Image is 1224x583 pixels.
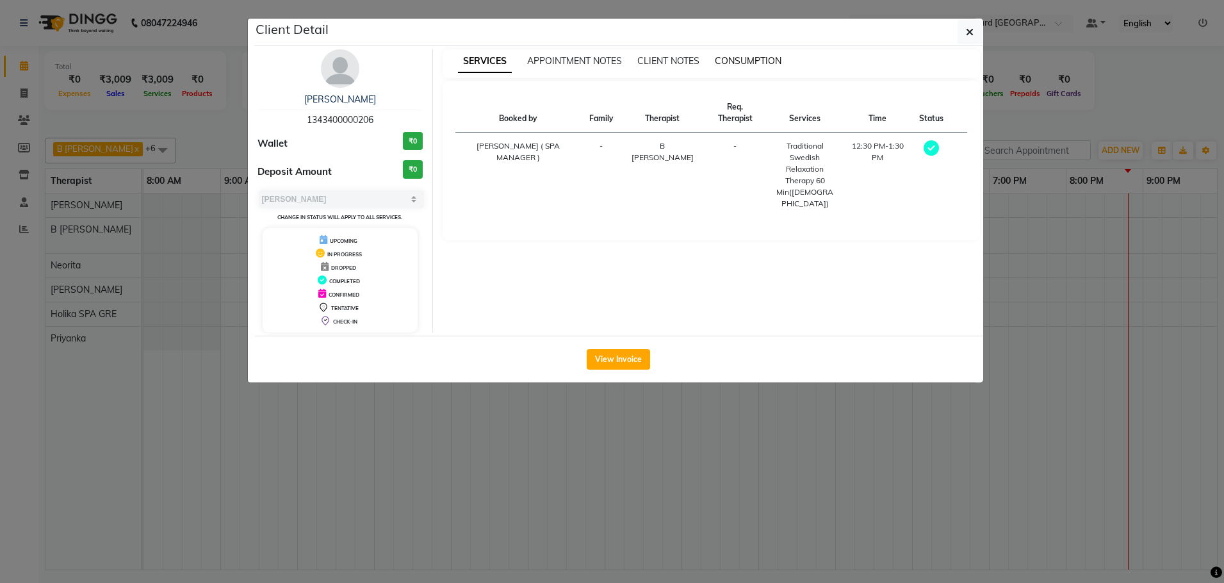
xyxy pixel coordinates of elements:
[844,94,912,133] th: Time
[277,214,402,220] small: Change in status will apply to all services.
[307,114,373,126] span: 1343400000206
[621,94,704,133] th: Therapist
[704,133,767,218] td: -
[304,94,376,105] a: [PERSON_NAME]
[403,160,423,179] h3: ₹0
[774,140,836,209] div: Traditional Swedish Relaxation Therapy 60 Min([DEMOGRAPHIC_DATA])
[329,291,359,298] span: CONFIRMED
[403,132,423,151] h3: ₹0
[632,141,694,162] span: B [PERSON_NAME]
[331,305,359,311] span: TENTATIVE
[587,349,650,370] button: View Invoice
[844,133,912,218] td: 12:30 PM-1:30 PM
[458,50,512,73] span: SERVICES
[327,251,362,258] span: IN PROGRESS
[582,94,621,133] th: Family
[257,165,332,179] span: Deposit Amount
[911,94,951,133] th: Status
[257,136,288,151] span: Wallet
[455,94,582,133] th: Booked by
[527,55,622,67] span: APPOINTMENT NOTES
[330,238,357,244] span: UPCOMING
[331,265,356,271] span: DROPPED
[455,133,582,218] td: [PERSON_NAME] ( SPA MANAGER )
[637,55,699,67] span: CLIENT NOTES
[333,318,357,325] span: CHECK-IN
[767,94,844,133] th: Services
[256,20,329,39] h5: Client Detail
[582,133,621,218] td: -
[715,55,781,67] span: CONSUMPTION
[704,94,767,133] th: Req. Therapist
[321,49,359,88] img: avatar
[329,278,360,284] span: COMPLETED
